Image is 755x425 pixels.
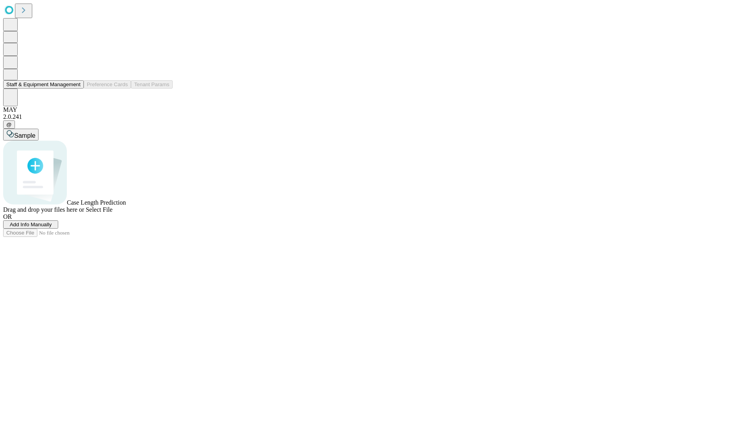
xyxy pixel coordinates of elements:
button: @ [3,120,15,129]
button: Sample [3,129,39,140]
div: 2.0.241 [3,113,752,120]
span: @ [6,122,12,128]
button: Tenant Params [131,80,173,89]
div: MAY [3,106,752,113]
span: Case Length Prediction [67,199,126,206]
button: Staff & Equipment Management [3,80,84,89]
button: Add Info Manually [3,220,58,229]
button: Preference Cards [84,80,131,89]
span: Drag and drop your files here or [3,206,84,213]
span: Add Info Manually [10,222,52,227]
span: Select File [86,206,112,213]
span: OR [3,213,12,220]
span: Sample [14,132,35,139]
